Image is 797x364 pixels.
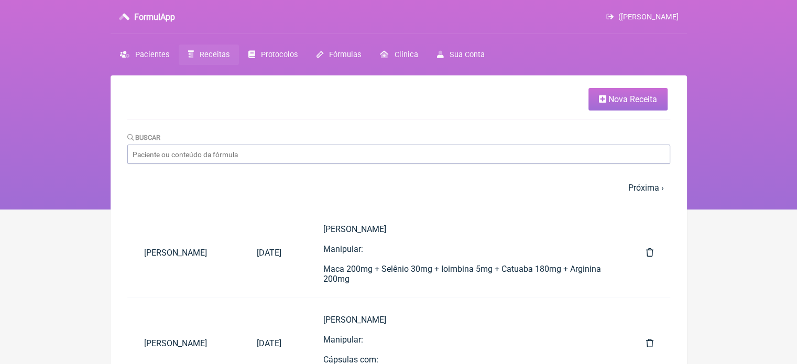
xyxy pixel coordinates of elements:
div: [PERSON_NAME] [323,224,604,234]
a: [DATE] [239,239,298,266]
span: ([PERSON_NAME] [618,13,679,21]
div: [PERSON_NAME] [323,315,604,325]
span: Fórmulas [329,50,361,59]
a: Nova Receita [588,88,668,111]
a: [PERSON_NAME] [127,239,240,266]
span: Sua Conta [450,50,485,59]
a: Fórmulas [307,45,370,65]
div: Manipular: [323,244,604,254]
a: Sua Conta [427,45,494,65]
span: Nova Receita [608,94,657,104]
a: Clínica [370,45,427,65]
a: Protocolos [239,45,307,65]
span: Clínica [394,50,418,59]
a: ([PERSON_NAME] [606,13,678,21]
a: Receitas [179,45,239,65]
a: [DATE] [239,330,298,357]
a: Pacientes [111,45,179,65]
span: Pacientes [135,50,169,59]
a: [PERSON_NAME]Manipular:Maca 200mg + Selênio 30mg + Ioimbina 5mg + Catuaba 180mg + Arginina 200mgT... [306,216,620,289]
label: Buscar [127,134,161,141]
a: Próxima › [628,183,664,193]
span: Receitas [200,50,230,59]
a: [PERSON_NAME] [127,330,240,357]
div: Maca 200mg + Selênio 30mg + Ioimbina 5mg + Catuaba 180mg + Arginina 200mg [323,264,604,284]
h3: FormulApp [134,12,175,22]
span: Protocolos [261,50,298,59]
input: Paciente ou conteúdo da fórmula [127,145,670,164]
nav: pager [127,177,670,199]
div: Manipular: [323,335,604,345]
